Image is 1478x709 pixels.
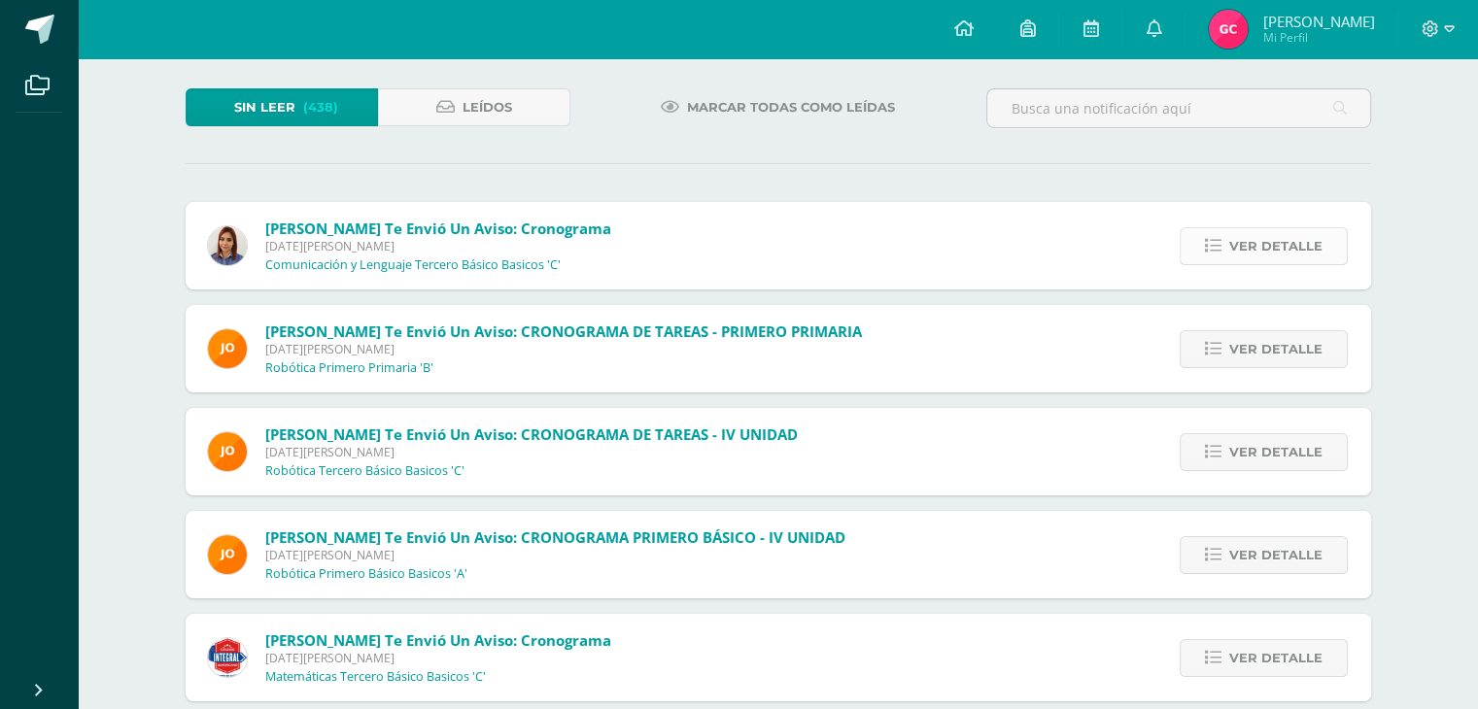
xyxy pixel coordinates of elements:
p: Robótica Primero Básico Basicos 'A' [265,566,467,582]
p: Robótica Primero Primaria 'B' [265,360,433,376]
a: Sin leer(438) [186,88,378,126]
span: [PERSON_NAME] [1262,12,1374,31]
a: Leídos [378,88,570,126]
span: [PERSON_NAME] te envió un aviso: Cronograma [265,219,611,238]
p: Comunicación y Lenguaje Tercero Básico Basicos 'C' [265,257,561,273]
span: [DATE][PERSON_NAME] [265,341,862,357]
span: Mi Perfil [1262,29,1374,46]
img: eed6c18001710838dd9282a84f8079fa.png [208,226,247,265]
span: [PERSON_NAME] te envió un aviso: CRONOGRAMA DE TAREAS - PRIMERO PRIMARIA [265,321,862,341]
img: 30108eeae6c649a9a82bfbaad6c0d1cb.png [208,535,247,574]
span: [PERSON_NAME] te envió un aviso: CRONOGRAMA PRIMERO BÁSICO - IV UNIDAD [265,527,845,547]
p: Robótica Tercero Básico Basicos 'C' [265,463,464,479]
span: [PERSON_NAME] te envió un aviso: CRONOGRAMA DE TAREAS - IV UNIDAD [265,424,798,444]
span: Ver detalle [1229,331,1323,367]
img: 9204c98fe4639f66653118db1cebec2e.png [1209,10,1248,49]
span: [DATE][PERSON_NAME] [265,444,798,460]
span: Ver detalle [1229,434,1323,470]
img: 30108eeae6c649a9a82bfbaad6c0d1cb.png [208,329,247,368]
span: [PERSON_NAME] te envió un aviso: Cronograma [265,630,611,650]
input: Busca una notificación aquí [987,89,1370,127]
span: Ver detalle [1229,228,1323,264]
span: (438) [303,89,338,125]
span: [DATE][PERSON_NAME] [265,650,611,666]
img: e662a9b382d8af80a146c63e83b9426b.png [208,638,247,677]
span: [DATE][PERSON_NAME] [265,547,845,563]
span: [DATE][PERSON_NAME] [265,238,611,254]
img: 30108eeae6c649a9a82bfbaad6c0d1cb.png [208,432,247,471]
p: Matemáticas Tercero Básico Basicos 'C' [265,669,486,685]
span: Leídos [463,89,512,125]
span: Ver detalle [1229,640,1323,676]
a: Marcar todas como leídas [636,88,919,126]
span: Ver detalle [1229,537,1323,573]
span: Sin leer [234,89,295,125]
span: Marcar todas como leídas [687,89,895,125]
